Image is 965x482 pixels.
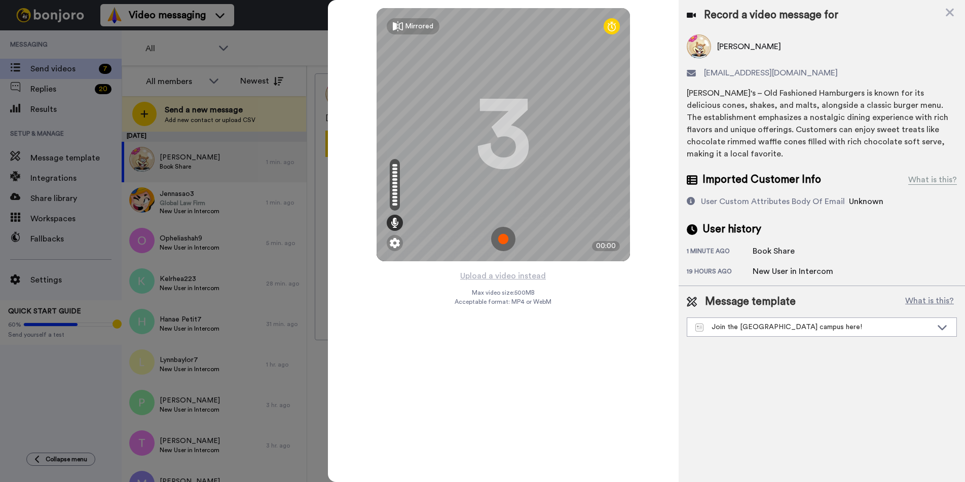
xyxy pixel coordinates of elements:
[695,322,932,332] div: Join the [GEOGRAPHIC_DATA] campus here!
[908,174,957,186] div: What is this?
[475,97,531,173] div: 3
[753,245,803,257] div: Book Share
[687,87,957,160] div: [PERSON_NAME]'s – Old Fashioned Hamburgers is known for its delicious cones, shakes, and malts, a...
[472,289,535,297] span: Max video size: 500 MB
[687,247,753,257] div: 1 minute ago
[491,227,515,251] img: ic_record_start.svg
[701,195,845,208] div: User Custom Attributes Body Of Email
[702,172,821,187] span: Imported Customer Info
[704,67,838,79] span: [EMAIL_ADDRESS][DOMAIN_NAME]
[753,265,833,277] div: New User in Intercom
[390,238,400,248] img: ic_gear.svg
[849,197,883,206] span: Unknown
[687,267,753,277] div: 19 hours ago
[457,269,549,283] button: Upload a video instead
[705,294,796,309] span: Message template
[455,298,551,306] span: Acceptable format: MP4 or WebM
[702,222,761,237] span: User history
[902,294,957,309] button: What is this?
[695,324,704,332] img: Message-temps.svg
[592,241,620,251] div: 00:00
